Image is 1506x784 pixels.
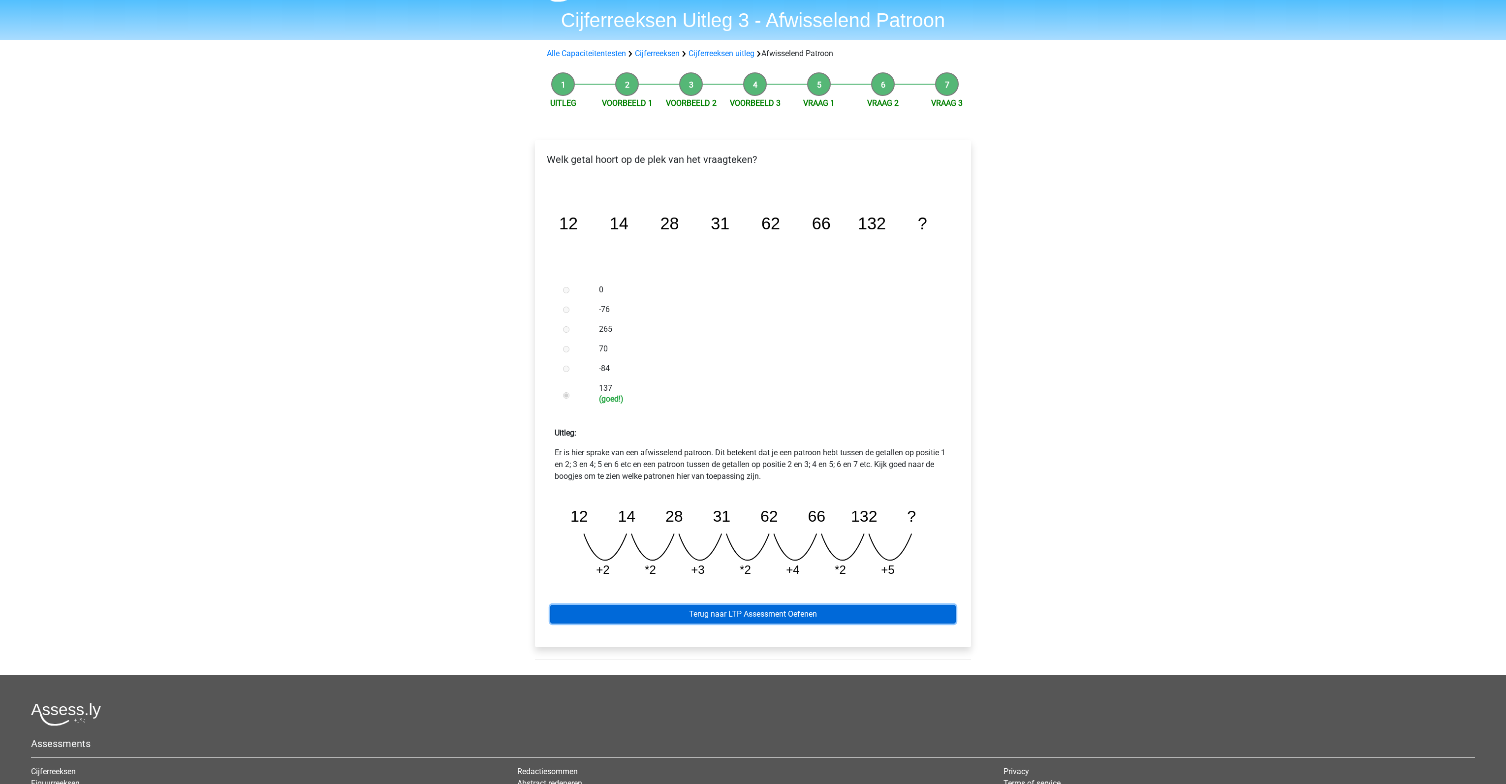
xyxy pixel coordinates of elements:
a: Voorbeeld 3 [730,98,781,108]
a: Cijferreeksen [31,767,76,776]
a: Vraag 2 [867,98,899,108]
a: Alle Capaciteitentesten [547,49,626,58]
label: -76 [599,304,940,315]
img: Assessly logo [31,703,101,726]
tspan: 28 [660,214,679,233]
tspan: 14 [618,507,636,525]
div: Afwisselend Patroon [543,48,963,60]
a: Vraag 1 [803,98,835,108]
a: Cijferreeksen uitleg [689,49,754,58]
label: 265 [599,323,940,335]
tspan: ? [908,507,917,525]
a: Uitleg [550,98,576,108]
tspan: 62 [761,214,780,233]
label: 70 [599,343,940,355]
h1: Cijferreeksen Uitleg 3 - Afwisselend Patroon [527,8,979,32]
a: Redactiesommen [517,767,578,776]
p: Er is hier sprake van een afwisselend patroon. Dit betekent dat je een patroon hebt tussen de get... [555,447,951,482]
label: -84 [599,363,940,375]
tspan: 12 [570,507,588,525]
tspan: 132 [858,214,886,233]
a: Terug naar LTP Assessment Oefenen [550,605,956,624]
a: Privacy [1004,767,1029,776]
p: Welk getal hoort op de plek van het vraagteken? [543,152,963,167]
tspan: 132 [851,507,878,525]
a: Cijferreeksen [635,49,680,58]
tspan: 62 [761,507,779,525]
tspan: ? [918,214,927,233]
label: 0 [599,284,940,296]
tspan: +3 [691,563,705,576]
h5: Assessments [31,738,1475,750]
a: Voorbeeld 1 [602,98,653,108]
strong: Uitleg: [555,428,576,438]
tspan: +2 [596,563,610,576]
tspan: 12 [559,214,578,233]
tspan: 31 [713,507,731,525]
tspan: 28 [665,507,683,525]
tspan: 66 [809,507,826,525]
h6: (goed!) [599,394,940,404]
a: Voorbeeld 2 [666,98,717,108]
tspan: 31 [711,214,729,233]
tspan: +4 [786,563,800,576]
label: 137 [599,382,940,404]
tspan: 66 [812,214,831,233]
tspan: 14 [610,214,628,233]
tspan: +5 [882,563,896,576]
a: Vraag 3 [931,98,963,108]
